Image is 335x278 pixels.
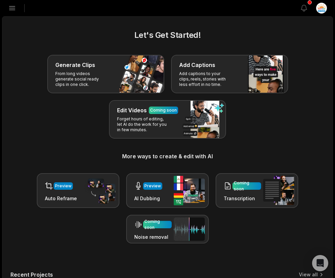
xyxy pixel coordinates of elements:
h3: Add Captions [179,61,215,69]
img: ai_dubbing.png [174,176,205,205]
img: noise_removal.png [174,217,205,241]
div: Open Intercom Messenger [312,255,328,271]
a: View all [299,271,318,278]
h3: Transcription [224,195,261,202]
h3: More ways to create & edit with AI [10,152,325,160]
p: From long videos generate social ready clips in one click. [55,71,108,87]
h3: Edit Videos [117,106,147,114]
img: auto_reframe.png [84,178,115,204]
h2: Let's Get Started! [10,29,325,41]
div: Coming soon [234,180,260,192]
div: Coming soon [150,107,177,113]
p: Forget hours of editing, let AI do the work for you in few minutes. [117,116,169,133]
h2: Recent Projects [10,271,53,278]
h3: Auto Reframe [45,195,77,202]
div: Preview [144,183,161,189]
img: transcription.png [263,176,294,205]
p: Add captions to your clips, reels, stories with less effort in no time. [179,71,231,87]
div: Preview [55,183,72,189]
h3: Generate Clips [55,61,95,69]
h3: Noise removal [134,233,172,240]
div: Coming soon [144,218,170,231]
h3: AI Dubbing [134,195,162,202]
